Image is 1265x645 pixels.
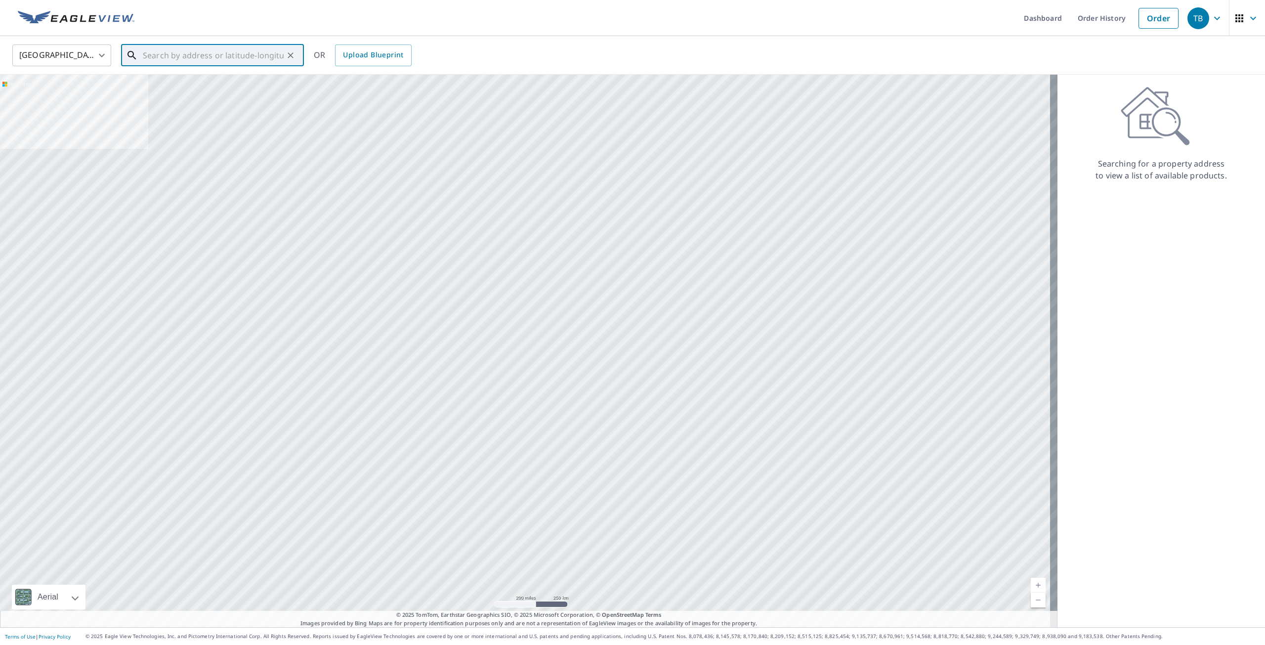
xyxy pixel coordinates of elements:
span: Upload Blueprint [343,49,403,61]
button: Clear [284,48,297,62]
div: [GEOGRAPHIC_DATA] [12,42,111,69]
p: | [5,634,71,640]
div: Aerial [35,585,61,609]
img: EV Logo [18,11,134,26]
a: Terms [645,611,662,618]
input: Search by address or latitude-longitude [143,42,284,69]
span: © 2025 TomTom, Earthstar Geographics SIO, © 2025 Microsoft Corporation, © [396,611,662,619]
a: Terms of Use [5,633,36,640]
a: Order [1138,8,1179,29]
a: Privacy Policy [39,633,71,640]
div: TB [1187,7,1209,29]
a: Current Level 5, Zoom In [1031,578,1046,593]
div: Aerial [12,585,85,609]
a: Current Level 5, Zoom Out [1031,593,1046,607]
div: OR [314,44,412,66]
p: Searching for a property address to view a list of available products. [1095,158,1227,181]
a: Upload Blueprint [335,44,411,66]
p: © 2025 Eagle View Technologies, Inc. and Pictometry International Corp. All Rights Reserved. Repo... [85,633,1260,640]
a: OpenStreetMap [602,611,643,618]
